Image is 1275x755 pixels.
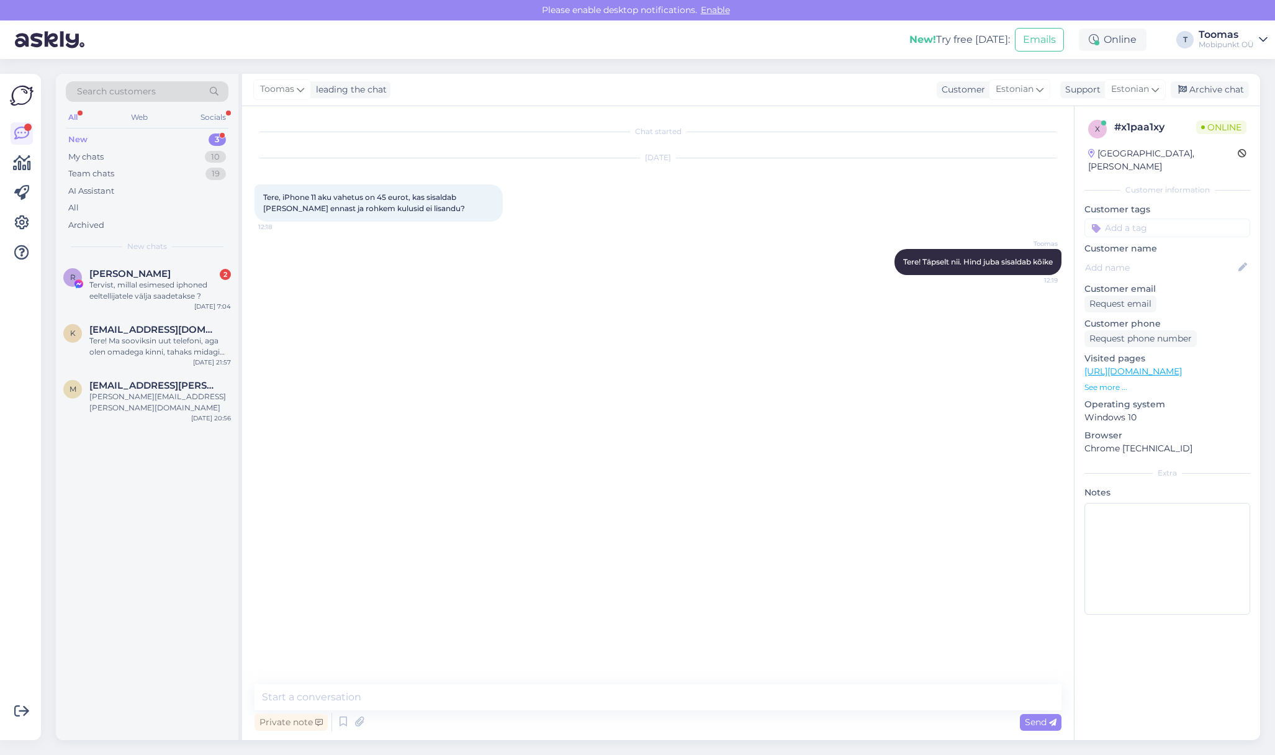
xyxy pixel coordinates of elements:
[1084,411,1250,424] p: Windows 10
[1084,283,1250,296] p: Customer email
[193,358,231,367] div: [DATE] 21:57
[1084,468,1250,479] div: Extra
[68,202,79,214] div: All
[89,335,231,358] div: Tere! Ma sooviksin uut telefoni, aga olen omadega kinni, tahaks midagi mis on kõrgem kui 60hz ekr...
[68,185,114,197] div: AI Assistant
[1060,83,1101,96] div: Support
[1079,29,1147,51] div: Online
[1011,276,1058,285] span: 12:19
[697,4,734,16] span: Enable
[1011,239,1058,248] span: Toomas
[1084,382,1250,393] p: See more ...
[89,268,171,279] span: Reiko Reinau
[209,133,226,146] div: 3
[89,279,231,302] div: Tervist, millal esimesed iphoned eeltellijatele välja saadetakse ?
[1085,261,1236,274] input: Add name
[903,257,1053,266] span: Tere! Täpselt nii. Hind juba sisaldab kõike
[1084,442,1250,455] p: Chrome [TECHNICAL_ID]
[191,414,231,423] div: [DATE] 20:56
[68,151,104,163] div: My chats
[205,168,226,180] div: 19
[1084,296,1156,312] div: Request email
[1111,83,1149,96] span: Estonian
[205,151,226,163] div: 10
[996,83,1034,96] span: Estonian
[89,391,231,414] div: [PERSON_NAME][EMAIL_ADDRESS][PERSON_NAME][DOMAIN_NAME]
[10,84,34,107] img: Askly Logo
[220,269,231,280] div: 2
[70,273,76,282] span: R
[1084,398,1250,411] p: Operating system
[66,109,80,125] div: All
[1199,30,1268,50] a: ToomasMobipunkt OÜ
[68,133,88,146] div: New
[1199,30,1254,40] div: Toomas
[1084,352,1250,365] p: Visited pages
[89,380,219,391] span: monika.aedma@gmail.com
[1025,717,1056,728] span: Send
[1114,120,1196,135] div: # x1paa1xy
[263,192,465,213] span: Tere, iPhone 11 aku vahetus on 45 eurot, kas sisaldab [PERSON_NAME] ennast ja rohkem kulusid ei l...
[1084,366,1182,377] a: [URL][DOMAIN_NAME]
[70,384,76,394] span: m
[1196,120,1246,134] span: Online
[255,714,328,731] div: Private note
[194,302,231,311] div: [DATE] 7:04
[1088,147,1238,173] div: [GEOGRAPHIC_DATA], [PERSON_NAME]
[89,324,219,335] span: kunozifier@gmail.com
[1084,219,1250,237] input: Add a tag
[1084,330,1197,347] div: Request phone number
[68,168,114,180] div: Team chats
[1084,203,1250,216] p: Customer tags
[909,32,1010,47] div: Try free [DATE]:
[255,126,1061,137] div: Chat started
[1015,28,1064,52] button: Emails
[1095,124,1100,133] span: x
[909,34,936,45] b: New!
[1084,486,1250,499] p: Notes
[255,152,1061,163] div: [DATE]
[1199,40,1254,50] div: Mobipunkt OÜ
[1084,242,1250,255] p: Customer name
[1084,429,1250,442] p: Browser
[70,328,76,338] span: k
[311,83,387,96] div: leading the chat
[1084,317,1250,330] p: Customer phone
[68,219,104,232] div: Archived
[198,109,228,125] div: Socials
[1084,184,1250,196] div: Customer information
[1171,81,1249,98] div: Archive chat
[937,83,985,96] div: Customer
[258,222,305,232] span: 12:18
[260,83,294,96] span: Toomas
[1176,31,1194,48] div: T
[77,85,156,98] span: Search customers
[127,241,167,252] span: New chats
[128,109,150,125] div: Web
